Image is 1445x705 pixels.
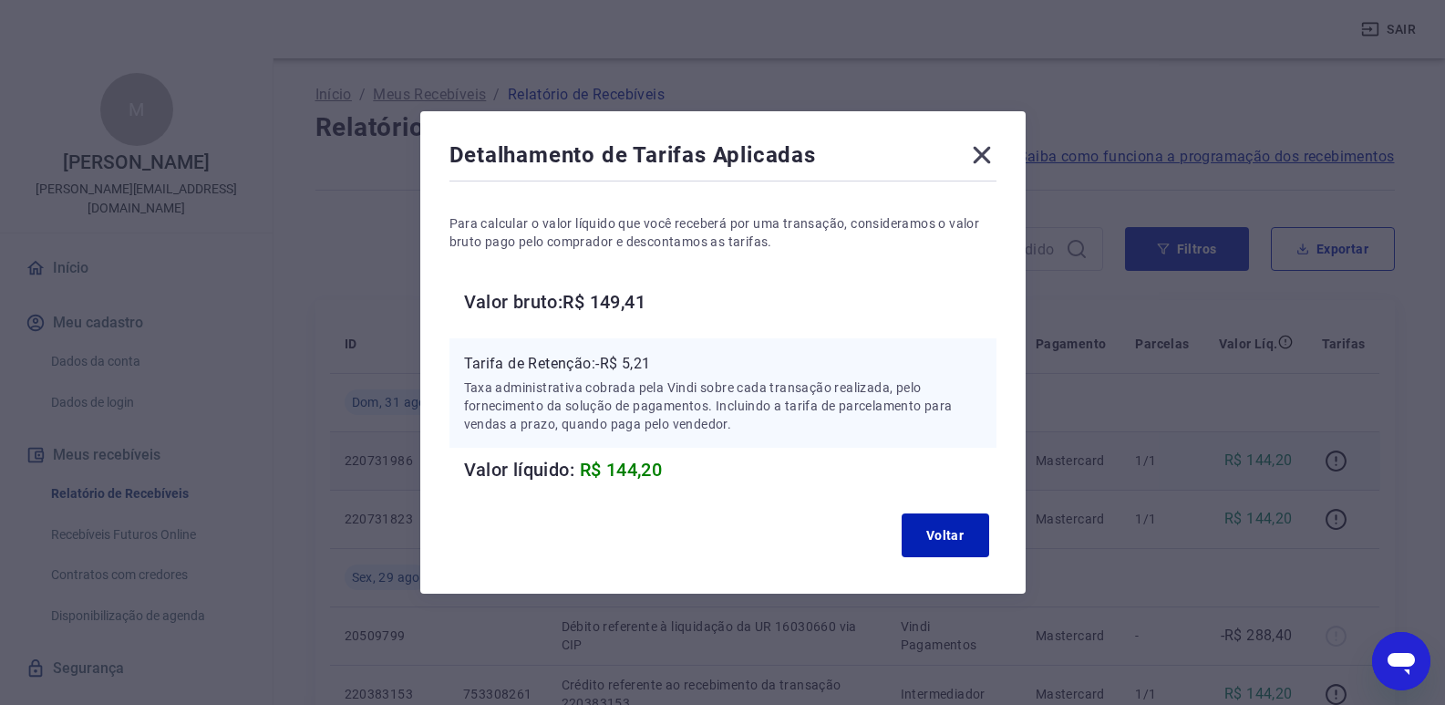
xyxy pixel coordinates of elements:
span: R$ 144,20 [580,459,663,481]
p: Tarifa de Retenção: -R$ 5,21 [464,353,982,375]
h6: Valor líquido: [464,455,996,484]
button: Voltar [902,513,989,557]
div: Detalhamento de Tarifas Aplicadas [449,140,996,177]
p: Taxa administrativa cobrada pela Vindi sobre cada transação realizada, pelo fornecimento da soluç... [464,378,982,433]
p: Para calcular o valor líquido que você receberá por uma transação, consideramos o valor bruto pag... [449,214,996,251]
iframe: Botão para abrir a janela de mensagens, conversa em andamento [1372,632,1430,690]
h6: Valor bruto: R$ 149,41 [464,287,996,316]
